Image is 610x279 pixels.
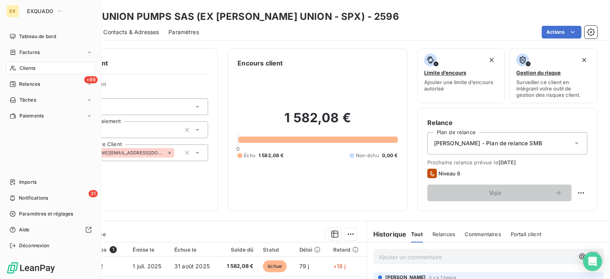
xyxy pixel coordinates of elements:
[333,263,346,269] span: +18 j
[19,65,35,72] span: Clients
[223,246,253,253] div: Solde dû
[516,79,591,98] span: Surveiller ce client en intégrant votre outil de gestion des risques client.
[168,28,199,36] span: Paramètres
[236,146,239,152] span: 0
[516,69,561,76] span: Gestion du risque
[6,5,19,17] div: EX
[84,76,98,83] span: +99
[89,190,98,197] span: 31
[498,159,516,165] span: [DATE]
[27,8,53,14] span: EXQUADO
[19,226,30,233] span: Aide
[583,252,602,271] div: Open Intercom Messenger
[223,262,253,270] span: 1 582,08 €
[259,152,284,159] span: 1 582,08 €
[19,112,44,119] span: Paiements
[19,210,73,217] span: Paramètres et réglages
[64,81,208,92] span: Propriétés Client
[299,246,324,253] div: Délai
[237,110,398,134] h2: 1 582,08 €
[110,246,117,253] span: 1
[424,69,466,76] span: Limite d’encours
[382,152,398,159] span: 0,00 €
[237,58,283,68] h6: Encours client
[19,33,56,40] span: Tableau de bord
[510,48,597,103] button: Gestion du risqueSurveiller ce client en intégrant votre outil de gestion des risques client.
[427,185,571,201] button: Voir
[263,260,287,272] span: échue
[19,194,48,202] span: Notifications
[427,159,587,165] span: Prochaine relance prévue le
[367,229,407,239] h6: Historique
[356,152,379,159] span: Non-échu
[465,231,501,237] span: Commentaires
[19,179,37,186] span: Imports
[411,231,423,237] span: Tout
[19,49,40,56] span: Factures
[48,58,208,68] h6: Informations client
[73,150,166,155] span: [PERSON_NAME][EMAIL_ADDRESS][DOMAIN_NAME]
[424,79,498,92] span: Ajouter une limite d’encours autorisé
[437,190,554,196] span: Voir
[133,246,165,253] div: Émise le
[417,48,505,103] button: Limite d’encoursAjouter une limite d’encours autorisé
[174,149,181,156] input: Ajouter une valeur
[101,126,108,133] input: Ajouter une valeur
[174,263,210,269] span: 31 août 2025
[434,139,542,147] span: [PERSON_NAME] - Plan de relance SMB
[6,262,56,274] img: Logo LeanPay
[19,81,40,88] span: Relances
[103,28,159,36] span: Contacts & Adresses
[511,231,541,237] span: Portail client
[263,246,290,253] div: Statut
[438,170,460,177] span: Niveau 6
[427,118,587,127] h6: Relance
[6,223,95,236] a: Aide
[432,231,455,237] span: Relances
[174,246,214,253] div: Échue le
[133,263,161,269] span: 1 juil. 2025
[333,246,362,253] div: Retard
[70,10,399,24] h3: CLYDEUNION PUMPS SAS (EX [PERSON_NAME] UNION - SPX) - 2596
[299,263,309,269] span: 79 j
[19,96,36,104] span: Tâches
[542,26,581,38] button: Actions
[19,242,50,249] span: Déconnexion
[244,152,255,159] span: Échu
